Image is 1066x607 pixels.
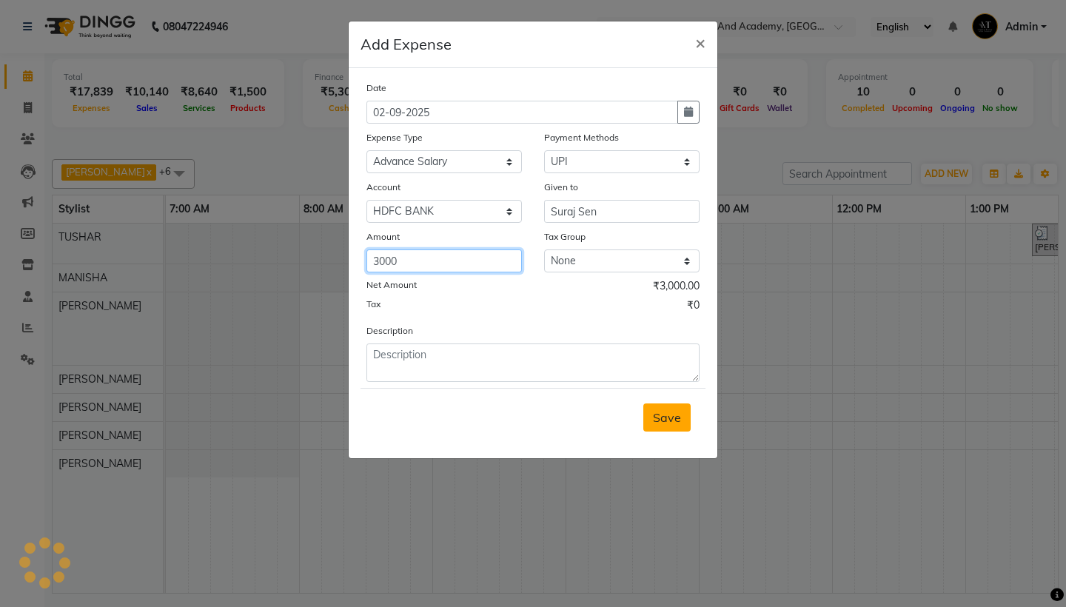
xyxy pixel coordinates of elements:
span: Save [653,410,681,425]
label: Account [366,181,400,194]
label: Payment Methods [544,131,619,144]
label: Tax Group [544,230,586,244]
label: Description [366,324,413,338]
button: Save [643,403,691,432]
button: Close [683,21,717,63]
label: Tax [366,298,381,311]
input: Given to [544,200,700,223]
input: Amount [366,249,522,272]
label: Date [366,81,386,95]
span: × [695,31,705,53]
label: Net Amount [366,278,417,292]
span: ₹3,000.00 [653,278,700,298]
label: Amount [366,230,400,244]
span: ₹0 [687,298,700,317]
label: Expense Type [366,131,423,144]
h5: Add Expense [361,33,452,56]
label: Given to [544,181,578,194]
